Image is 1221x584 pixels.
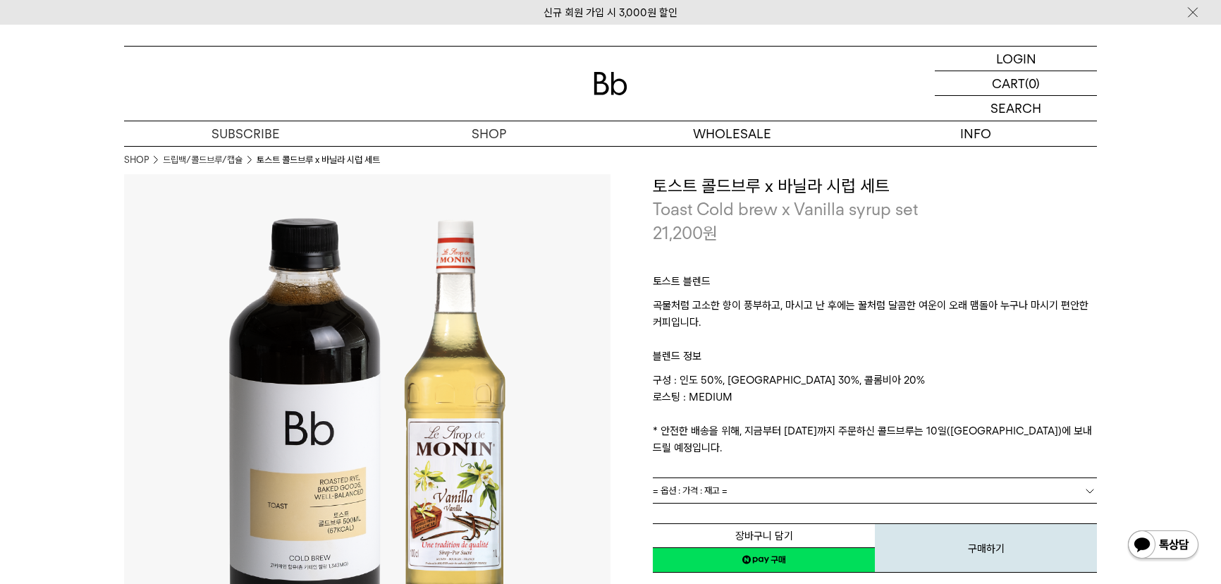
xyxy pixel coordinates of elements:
[124,153,149,167] a: SHOP
[653,547,875,573] a: 새창
[653,273,1097,297] p: 토스트 블렌드
[610,121,854,146] p: WHOLESALE
[367,121,610,146] a: SHOP
[990,96,1041,121] p: SEARCH
[854,121,1097,146] p: INFO
[935,47,1097,71] a: LOGIN
[875,523,1097,573] button: 구매하기
[653,331,1097,372] p: 블렌드 정보
[544,6,677,19] a: 신규 회원 가입 시 3,000원 할인
[257,153,380,167] li: 토스트 콜드브루 x 바닐라 시럽 세트
[653,523,875,548] button: 장바구니 담기
[594,72,627,95] img: 로고
[653,372,1097,456] p: 구성 : 인도 50%, [GEOGRAPHIC_DATA] 30%, 콜롬비아 20% 로스팅 : MEDIUM * 안전한 배송을 위해, 지금부터 [DATE]까지 주문하신 콜드브루는 ...
[653,478,728,503] span: = 옵션 : 가격 : 재고 =
[653,174,1097,198] h3: 토스트 콜드브루 x 바닐라 시럽 세트
[1025,71,1040,95] p: (0)
[653,297,1097,331] p: 곡물처럼 고소한 향이 풍부하고, 마시고 난 후에는 꿀처럼 달콤한 여운이 오래 맴돌아 누구나 마시기 편안한 커피입니다.
[653,221,718,245] p: 21,200
[1127,529,1200,563] img: 카카오톡 채널 1:1 채팅 버튼
[992,71,1025,95] p: CART
[124,121,367,146] a: SUBSCRIBE
[653,197,1097,221] p: Toast Cold brew x Vanilla syrup set
[703,223,718,243] span: 원
[996,47,1036,71] p: LOGIN
[163,153,243,167] a: 드립백/콜드브루/캡슐
[935,71,1097,96] a: CART (0)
